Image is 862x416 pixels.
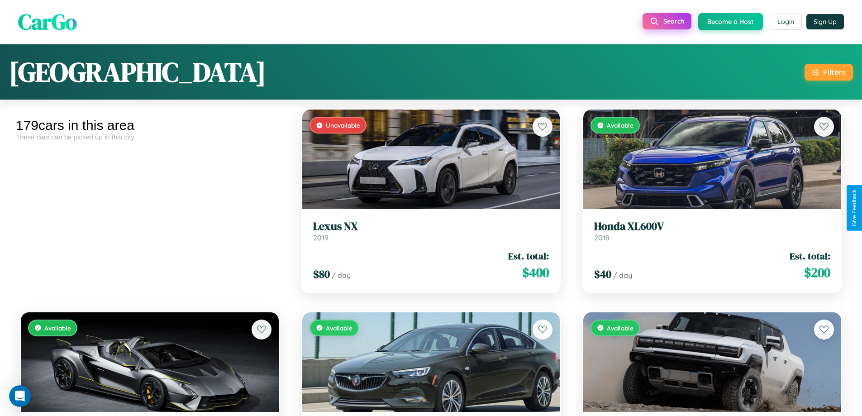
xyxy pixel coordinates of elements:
span: Available [326,324,352,332]
button: Login [770,14,802,30]
span: Unavailable [326,121,360,129]
button: Sign Up [806,14,844,29]
iframe: Intercom live chat [9,385,31,407]
h1: [GEOGRAPHIC_DATA] [9,53,266,91]
span: CarGo [18,7,77,37]
span: / day [613,271,632,280]
span: 2018 [594,233,610,242]
span: $ 200 [804,263,830,282]
div: 179 cars in this area [16,118,284,133]
span: $ 80 [313,267,330,282]
a: Lexus NX2019 [313,220,549,242]
h3: Lexus NX [313,220,549,233]
h3: Honda XL600V [594,220,830,233]
div: Give Feedback [851,190,857,226]
span: Search [663,17,684,25]
span: Available [607,324,633,332]
span: Available [44,324,71,332]
span: $ 400 [522,263,549,282]
span: Est. total: [508,249,549,263]
div: These cars can be picked up in this city. [16,133,284,141]
span: $ 40 [594,267,611,282]
span: 2019 [313,233,329,242]
div: Filters [823,67,846,77]
button: Search [643,13,691,29]
span: / day [332,271,351,280]
span: Available [607,121,633,129]
span: Est. total: [790,249,830,263]
a: Honda XL600V2018 [594,220,830,242]
button: Filters [805,64,853,81]
button: Become a Host [698,13,763,30]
